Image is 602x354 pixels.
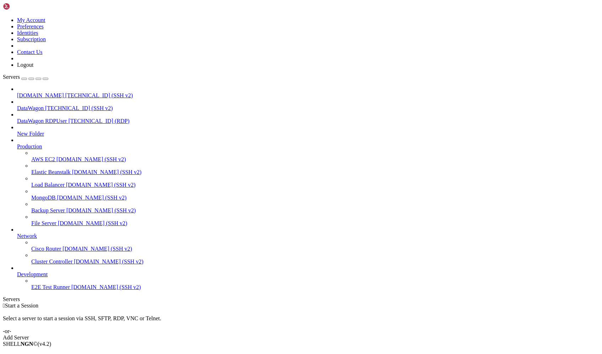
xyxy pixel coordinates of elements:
span: AWS EC2 [31,156,55,162]
a: Logout [17,62,33,68]
span: [DOMAIN_NAME] (SSH v2) [57,156,126,162]
span: [DOMAIN_NAME] (SSH v2) [66,207,136,213]
li: DataWagon RDPUser [TECHNICAL_ID] (RDP) [17,111,599,124]
span: New Folder [17,131,44,137]
li: Production [17,137,599,227]
span: Servers [3,74,20,80]
li: Network [17,227,599,265]
span: MongoDB [31,195,55,201]
span: Elastic Beanstalk [31,169,71,175]
div: Add Server [3,334,599,341]
li: Backup Server [DOMAIN_NAME] (SSH v2) [31,201,599,214]
span: Development [17,271,48,277]
span: [DOMAIN_NAME] (SSH v2) [72,169,142,175]
a: Identities [17,30,38,36]
span: [DOMAIN_NAME] (SSH v2) [57,195,127,201]
li: [DOMAIN_NAME] [TECHNICAL_ID] (SSH v2) [17,86,599,99]
li: MongoDB [DOMAIN_NAME] (SSH v2) [31,188,599,201]
a: Backup Server [DOMAIN_NAME] (SSH v2) [31,207,599,214]
img: Shellngn [3,3,44,10]
a: Cluster Controller [DOMAIN_NAME] (SSH v2) [31,258,599,265]
span: [DOMAIN_NAME] (SSH v2) [71,284,141,290]
span: [TECHNICAL_ID] (RDP) [68,118,129,124]
span: Cisco Router [31,246,61,252]
span: E2E Test Runner [31,284,70,290]
a: Preferences [17,23,44,29]
li: File Server [DOMAIN_NAME] (SSH v2) [31,214,599,227]
span: [DOMAIN_NAME] (SSH v2) [66,182,136,188]
span: [DOMAIN_NAME] [17,92,64,98]
li: DataWagon [TECHNICAL_ID] (SSH v2) [17,99,599,111]
div: Servers [3,296,599,303]
span: DataWagon RDPUser [17,118,67,124]
div: Select a server to start a session via SSH, SFTP, RDP, VNC or Telnet. -or- [3,309,599,334]
span: Production [17,143,42,149]
span: Load Balancer [31,182,65,188]
a: DataWagon [TECHNICAL_ID] (SSH v2) [17,105,599,111]
b: NGN [21,341,33,347]
span: DataWagon [17,105,44,111]
li: Load Balancer [DOMAIN_NAME] (SSH v2) [31,175,599,188]
a: Development [17,271,599,278]
span: Cluster Controller [31,258,72,265]
a: DataWagon RDPUser [TECHNICAL_ID] (RDP) [17,118,599,124]
li: Development [17,265,599,290]
a: New Folder [17,131,599,137]
span: SHELL © [3,341,51,347]
li: E2E Test Runner [DOMAIN_NAME] (SSH v2) [31,278,599,290]
span: File Server [31,220,57,226]
a: Cisco Router [DOMAIN_NAME] (SSH v2) [31,246,599,252]
a: Network [17,233,599,239]
a: Subscription [17,36,46,42]
span: [TECHNICAL_ID] (SSH v2) [45,105,113,111]
a: My Account [17,17,45,23]
a: File Server [DOMAIN_NAME] (SSH v2) [31,220,599,227]
a: Contact Us [17,49,43,55]
span: [DOMAIN_NAME] (SSH v2) [63,246,132,252]
a: AWS EC2 [DOMAIN_NAME] (SSH v2) [31,156,599,163]
span: [DOMAIN_NAME] (SSH v2) [74,258,144,265]
li: New Folder [17,124,599,137]
a: Elastic Beanstalk [DOMAIN_NAME] (SSH v2) [31,169,599,175]
span: [TECHNICAL_ID] (SSH v2) [65,92,133,98]
span:  [3,303,5,309]
span: 4.2.0 [38,341,52,347]
li: AWS EC2 [DOMAIN_NAME] (SSH v2) [31,150,599,163]
li: Cisco Router [DOMAIN_NAME] (SSH v2) [31,239,599,252]
li: Elastic Beanstalk [DOMAIN_NAME] (SSH v2) [31,163,599,175]
span: Backup Server [31,207,65,213]
span: [DOMAIN_NAME] (SSH v2) [58,220,128,226]
a: Load Balancer [DOMAIN_NAME] (SSH v2) [31,182,599,188]
a: Servers [3,74,48,80]
a: Production [17,143,599,150]
a: E2E Test Runner [DOMAIN_NAME] (SSH v2) [31,284,599,290]
span: Network [17,233,37,239]
a: MongoDB [DOMAIN_NAME] (SSH v2) [31,195,599,201]
li: Cluster Controller [DOMAIN_NAME] (SSH v2) [31,252,599,265]
a: [DOMAIN_NAME] [TECHNICAL_ID] (SSH v2) [17,92,599,99]
span: Start a Session [5,303,38,309]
